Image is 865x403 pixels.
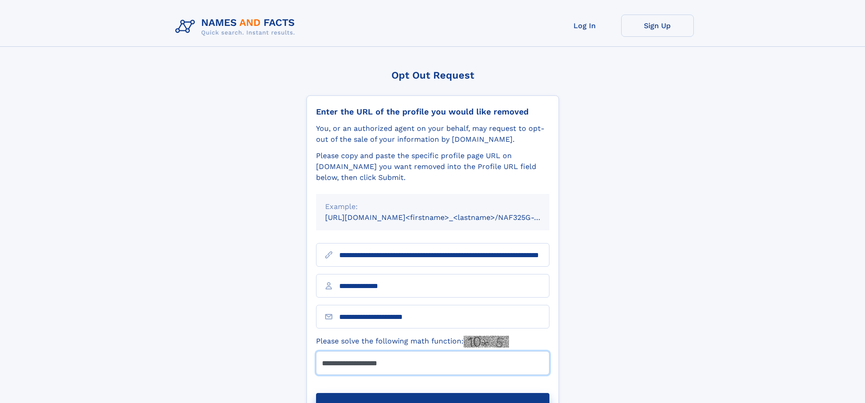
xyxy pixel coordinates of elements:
[316,107,549,117] div: Enter the URL of the profile you would like removed
[306,70,559,81] div: Opt Out Request
[621,15,694,37] a: Sign Up
[325,201,540,212] div: Example:
[316,150,549,183] div: Please copy and paste the specific profile page URL on [DOMAIN_NAME] you want removed into the Pr...
[172,15,302,39] img: Logo Names and Facts
[316,336,509,348] label: Please solve the following math function:
[316,123,549,145] div: You, or an authorized agent on your behalf, may request to opt-out of the sale of your informatio...
[325,213,567,222] small: [URL][DOMAIN_NAME]<firstname>_<lastname>/NAF325G-xxxxxxxx
[549,15,621,37] a: Log In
